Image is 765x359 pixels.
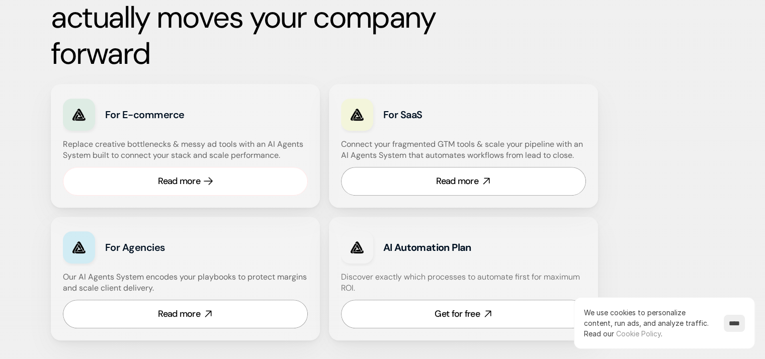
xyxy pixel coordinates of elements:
[341,300,586,328] a: Get for free
[616,329,661,338] a: Cookie Policy
[63,300,308,328] a: Read more
[436,175,478,188] div: Read more
[584,329,662,338] span: Read our .
[584,307,714,339] p: We use cookies to personalize content, run ads, and analyze traffic.
[63,167,308,196] a: Read more
[105,240,242,254] h3: For Agencies
[63,272,308,294] h4: Our AI Agents System encodes your playbooks to protect margins and scale client delivery.
[158,308,200,320] div: Read more
[63,139,305,161] h4: Replace creative bottlenecks & messy ad tools with an AI Agents System built to connect your stac...
[158,175,200,188] div: Read more
[435,308,479,320] div: Get for free
[341,272,586,294] h4: Discover exactly which processes to automate first for maximum ROI.
[383,241,471,254] strong: AI Automation Plan
[105,108,242,122] h3: For E-commerce
[341,167,586,196] a: Read more
[341,139,591,161] h4: Connect your fragmented GTM tools & scale your pipeline with an AI Agents System that automates w...
[383,108,521,122] h3: For SaaS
